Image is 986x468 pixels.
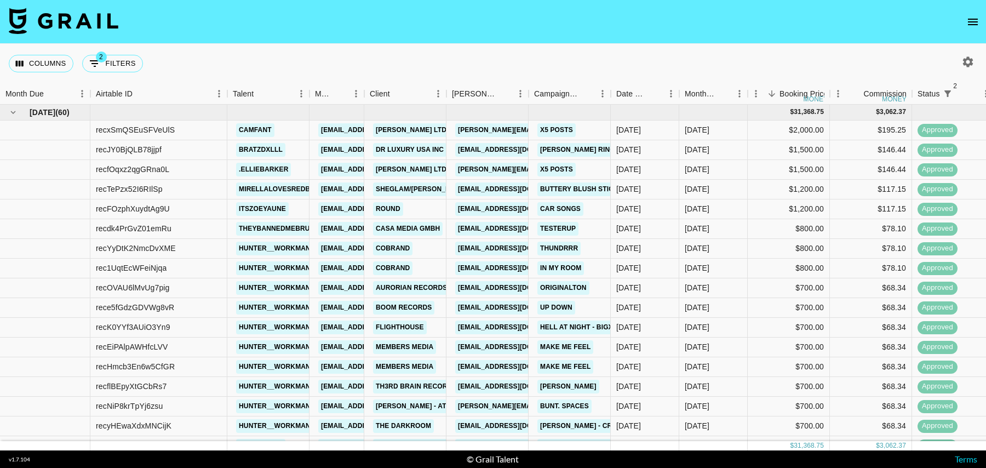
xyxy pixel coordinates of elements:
[685,420,709,431] div: Sep '25
[685,341,709,352] div: Sep '25
[918,145,958,155] span: approved
[537,143,618,157] a: [PERSON_NAME] ring
[455,242,578,255] a: [EMAIL_ADDRESS][DOMAIN_NAME]
[373,261,412,275] a: Cobrand
[315,83,333,105] div: Manager
[455,301,578,315] a: [EMAIL_ADDRESS][DOMAIN_NAME]
[373,321,427,334] a: Flighthouse
[537,321,713,334] a: Hell at Night - BigXthaPlug & [PERSON_NAME]
[748,416,830,436] div: $700.00
[616,223,641,234] div: 07/09/2025
[685,164,709,175] div: Sep '25
[918,83,940,105] div: Status
[373,399,454,413] a: [PERSON_NAME] - ATG
[467,454,519,465] div: © Grail Talent
[918,184,958,195] span: approved
[318,143,441,157] a: [EMAIL_ADDRESS][DOMAIN_NAME]
[430,85,446,102] button: Menu
[318,360,441,374] a: [EMAIL_ADDRESS][DOMAIN_NAME]
[318,380,441,393] a: [EMAIL_ADDRESS][DOMAIN_NAME]
[876,441,880,450] div: $
[233,83,254,105] div: Talent
[236,281,313,295] a: hunter__workman
[748,199,830,219] div: $1,200.00
[318,321,441,334] a: [EMAIL_ADDRESS][DOMAIN_NAME]
[537,399,592,413] a: BUNT. Spaces
[616,381,641,392] div: 13/09/2025
[863,83,907,105] div: Commission
[830,259,912,278] div: $78.10
[537,182,621,196] a: Buttery Blush Stick
[918,362,958,372] span: approved
[794,441,824,450] div: 31,368.75
[373,340,436,354] a: Members Media
[830,436,912,456] div: $58.58
[830,219,912,239] div: $78.10
[455,399,634,413] a: [PERSON_NAME][EMAIL_ADDRESS][DOMAIN_NAME]
[616,164,641,175] div: 15/09/2025
[685,262,709,273] div: Sep '25
[918,421,958,431] span: approved
[236,419,313,433] a: hunter__workman
[96,164,169,175] div: recfOqxz2qgGRna0L
[30,107,55,118] span: [DATE]
[962,11,984,33] button: open drawer
[373,301,434,315] a: boom records
[318,281,441,295] a: [EMAIL_ADDRESS][DOMAIN_NAME]
[537,380,599,393] a: [PERSON_NAME]
[880,441,906,450] div: 3,062.37
[616,282,641,293] div: 04/09/2025
[44,86,59,101] button: Sort
[373,222,443,236] a: CASA Media GmbH
[333,86,348,101] button: Sort
[455,143,578,157] a: [EMAIL_ADDRESS][DOMAIN_NAME]
[830,121,912,140] div: $195.25
[373,419,434,433] a: The Darkroom
[455,419,578,433] a: [EMAIL_ADDRESS][DOMAIN_NAME]
[918,283,958,293] span: approved
[918,125,958,135] span: approved
[848,86,863,101] button: Sort
[537,419,651,433] a: [PERSON_NAME] - Crystalized
[830,278,912,298] div: $68.34
[918,303,958,313] span: approved
[616,144,641,155] div: 02/09/2025
[830,416,912,436] div: $68.34
[96,243,176,254] div: recYyDtK2NmcDvXME
[96,124,175,135] div: recxSmQSEuSFVeUlS
[830,397,912,416] div: $68.34
[918,381,958,392] span: approved
[236,340,313,354] a: hunter__workman
[748,397,830,416] div: $700.00
[830,199,912,219] div: $117.15
[830,239,912,259] div: $78.10
[748,259,830,278] div: $800.00
[364,83,446,105] div: Client
[96,420,171,431] div: recyHEwaXdxMNCijK
[830,357,912,377] div: $68.34
[830,85,846,102] button: Menu
[236,222,331,236] a: theybannedmebrudder
[790,107,794,117] div: $
[537,123,576,137] a: X5 posts
[830,160,912,180] div: $146.44
[96,262,167,273] div: rec1UqtEcWFeiNjqa
[318,202,441,216] a: [EMAIL_ADDRESS][DOMAIN_NAME]
[5,83,44,105] div: Month Due
[685,401,709,412] div: Sep '25
[537,163,576,176] a: X5 posts
[616,243,641,254] div: 03/09/2025
[830,377,912,397] div: $68.34
[373,163,449,176] a: [PERSON_NAME] Ltd
[96,184,163,195] div: recTePzx52I6RIlSp
[96,52,107,62] span: 2
[685,282,709,293] div: Sep '25
[373,380,474,393] a: TH3RD BRAIN Records LLC
[236,242,313,255] a: hunter__workman
[611,83,679,105] div: Date Created
[390,86,405,101] button: Sort
[830,318,912,338] div: $68.34
[455,182,578,196] a: [EMAIL_ADDRESS][DOMAIN_NAME]
[685,144,709,155] div: Sep '25
[748,239,830,259] div: $800.00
